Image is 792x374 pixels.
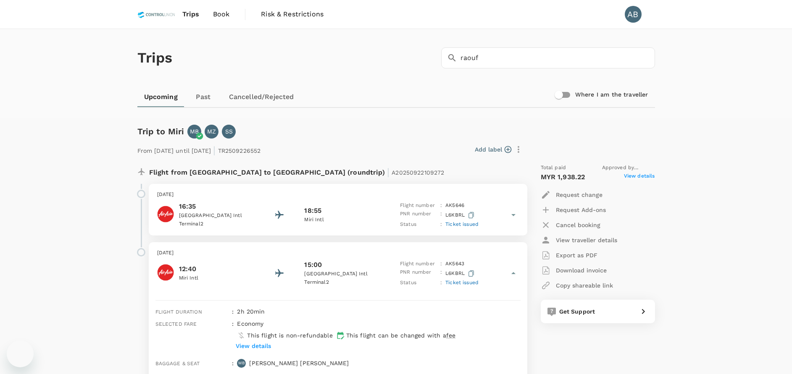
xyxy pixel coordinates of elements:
[541,172,585,182] p: MYR 1,938.22
[475,145,511,154] button: Add label
[190,127,199,136] p: MB
[155,321,197,327] span: Selected fare
[440,279,442,287] p: :
[602,164,655,172] span: Approved by
[304,270,380,278] p: [GEOGRAPHIC_DATA] Intl
[182,9,200,19] span: Trips
[440,260,442,268] p: :
[207,127,216,136] p: MZ
[184,87,222,107] a: Past
[387,166,389,178] span: |
[213,144,216,156] span: |
[624,172,655,182] span: View details
[400,210,437,220] p: PNR number
[446,332,455,339] span: fee
[137,5,176,24] img: Control Union Malaysia Sdn. Bhd.
[213,9,230,19] span: Book
[7,340,34,367] iframe: Button to launch messaging window, conversation in progress
[541,217,600,233] button: Cancel booking
[149,164,445,179] p: Flight from [GEOGRAPHIC_DATA] to [GEOGRAPHIC_DATA] (roundtrip)
[304,206,321,216] p: 18:55
[440,220,442,229] p: :
[556,281,613,290] p: Copy shareable link
[137,29,173,87] h1: Trips
[236,342,271,350] p: View details
[445,221,479,227] span: Ticket issued
[445,201,464,210] p: AK 5646
[346,331,455,340] p: This flight can be changed with a
[179,201,255,212] p: 16:35
[440,268,442,279] p: :
[460,47,655,68] input: Search by travellers, trips, or destination, label, team
[541,248,597,263] button: Export as PDF
[304,278,380,287] p: Terminal 2
[137,125,184,138] h6: Trip to Miri
[229,304,234,316] div: :
[400,268,437,279] p: PNR number
[155,361,200,366] span: Baggage & seat
[392,169,444,176] span: A20250922109272
[155,309,202,315] span: Flight duration
[445,210,476,220] p: L6KBRL
[445,280,479,285] span: Ticket issued
[137,87,184,107] a: Upcoming
[179,264,255,274] p: 12:40
[556,206,606,214] p: Request Add-ons
[304,216,380,224] p: Miri Intl
[445,268,476,279] p: L6KBRL
[237,307,520,316] p: 2h 20min
[137,142,261,157] p: From [DATE] until [DATE] TR2509226552
[225,127,233,136] p: SS
[445,260,464,268] p: AK 5643
[157,191,519,199] p: [DATE]
[556,266,607,275] p: Download invoice
[541,278,613,293] button: Copy shareable link
[541,202,606,217] button: Request Add-ons
[179,274,255,282] p: Miri Intl
[400,220,437,229] p: Status
[304,260,322,270] p: 15:00
[179,220,255,228] p: Terminal 2
[157,206,174,222] img: AirAsia
[237,319,263,328] p: economy
[541,263,607,278] button: Download invoice
[575,90,648,99] h6: Where I am the traveller
[625,6,642,23] div: AB
[234,340,273,352] button: View details
[440,210,442,220] p: :
[541,187,603,202] button: Request change
[157,249,519,257] p: [DATE]
[541,233,617,248] button: View traveller details
[541,164,566,172] span: Total paid
[556,191,603,199] p: Request change
[229,316,234,356] div: :
[157,264,174,281] img: AirAsia
[247,331,332,340] p: This flight is non-refundable
[222,87,301,107] a: Cancelled/Rejected
[400,260,437,268] p: Flight number
[238,360,245,366] p: MB
[559,308,595,315] span: Get Support
[400,279,437,287] p: Status
[440,201,442,210] p: :
[249,359,349,367] p: [PERSON_NAME] [PERSON_NAME]
[179,212,255,220] p: [GEOGRAPHIC_DATA] Intl
[556,236,617,244] p: View traveller details
[400,201,437,210] p: Flight number
[261,9,324,19] span: Risk & Restrictions
[556,251,597,259] p: Export as PDF
[556,221,600,229] p: Cancel booking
